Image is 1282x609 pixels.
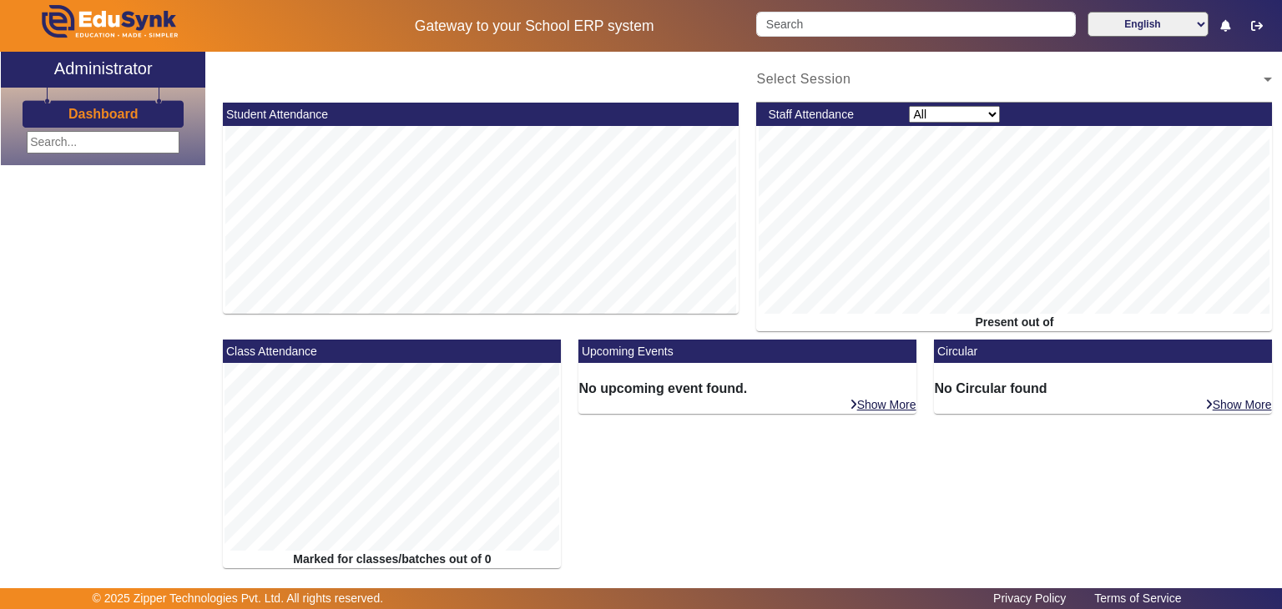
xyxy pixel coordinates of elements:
h3: Dashboard [68,106,139,122]
h5: Gateway to your School ERP system [330,18,739,35]
div: Present out of [756,314,1272,331]
div: Staff Attendance [760,106,901,123]
mat-card-header: Upcoming Events [578,340,916,363]
a: Show More [1204,397,1273,412]
h6: No Circular found [934,380,1272,396]
mat-card-header: Circular [934,340,1272,363]
input: Search... [27,131,179,154]
a: Administrator [1,52,205,88]
h2: Administrator [54,58,153,78]
div: Marked for classes/batches out of 0 [223,551,561,568]
a: Show More [849,397,917,412]
h6: No upcoming event found. [578,380,916,396]
mat-card-header: Class Attendance [223,340,561,363]
a: Privacy Policy [985,587,1074,609]
span: Select Session [756,72,850,86]
p: © 2025 Zipper Technologies Pvt. Ltd. All rights reserved. [93,590,384,607]
a: Dashboard [68,105,139,123]
mat-card-header: Student Attendance [223,103,739,126]
a: Terms of Service [1086,587,1189,609]
input: Search [756,12,1075,37]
